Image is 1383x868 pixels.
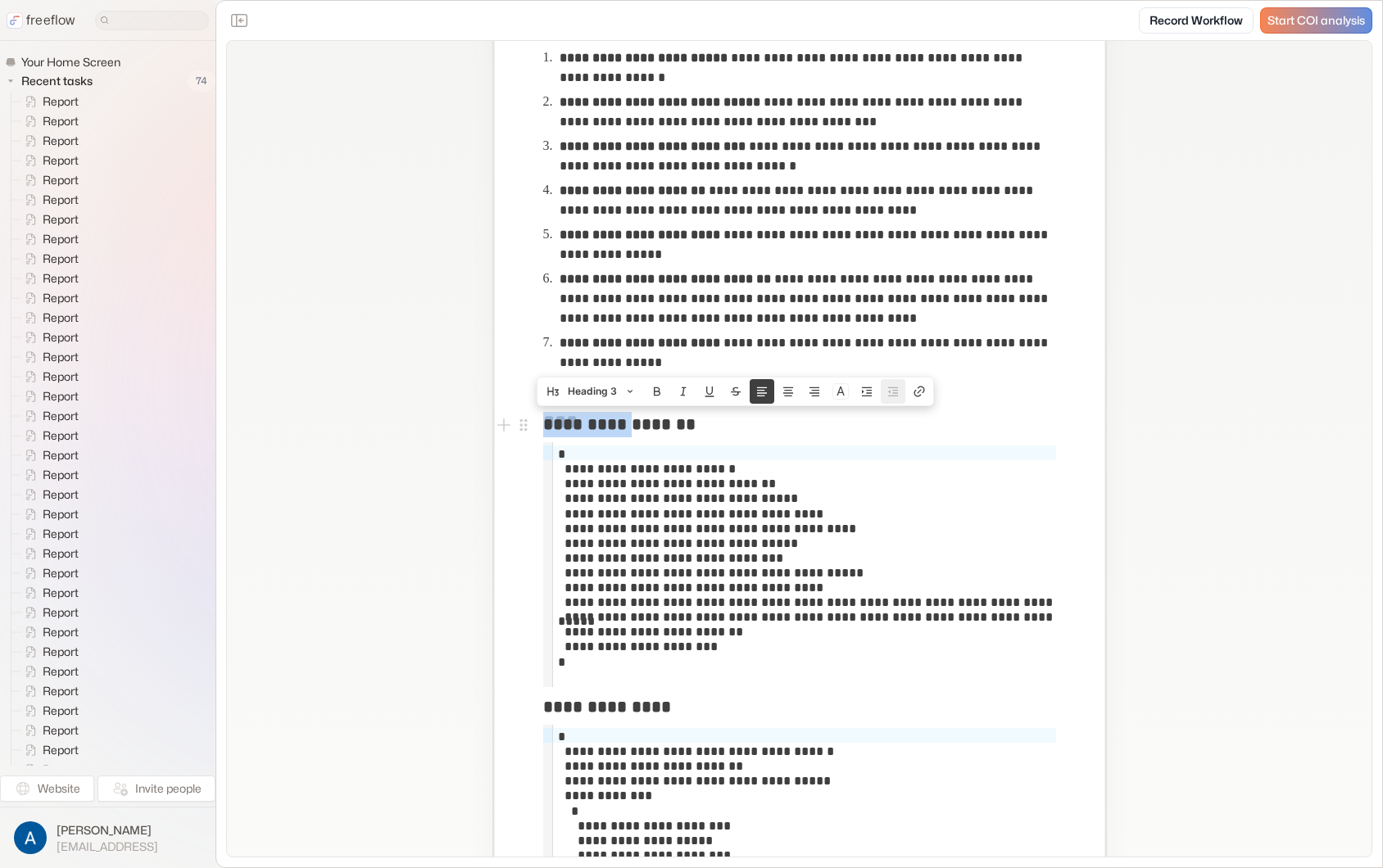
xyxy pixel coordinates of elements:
span: Report [39,467,84,483]
a: Start COI analysis [1260,7,1372,34]
span: Report [39,388,84,405]
button: Italic [671,379,696,404]
a: Report [11,288,85,308]
button: Bold [645,379,669,404]
a: Report [11,662,85,681]
a: Report [11,131,85,151]
span: Report [39,270,84,287]
span: [EMAIL_ADDRESS] [57,839,158,854]
button: Align text right [802,379,827,404]
span: Report [39,133,84,149]
button: Heading 3 [539,379,643,404]
span: Heading 3 [568,379,617,404]
button: Strike [723,379,748,404]
a: Report [11,524,85,544]
span: Report [39,624,84,640]
a: Report [11,740,85,760]
a: Report [11,308,85,328]
span: Start COI analysis [1267,14,1365,28]
span: Report [39,683,84,699]
a: Report [11,583,85,603]
img: profile [14,821,47,854]
span: Report [39,506,84,522]
a: Report [11,229,85,249]
span: Report [39,231,84,247]
button: Invite people [97,775,215,802]
button: Align text center [776,379,800,404]
a: Report [11,92,85,111]
span: Report [39,93,84,110]
a: Report [11,347,85,367]
a: Report [11,111,85,131]
span: Report [39,703,84,719]
span: Report [39,526,84,542]
span: Report [39,762,84,778]
button: [PERSON_NAME][EMAIL_ADDRESS] [10,817,206,858]
span: Report [39,368,84,385]
button: Unnest block [881,379,905,404]
span: Your Home Screen [18,54,125,70]
button: Colors [828,379,853,404]
a: Report [11,642,85,662]
span: Report [39,486,84,503]
span: Report [39,408,84,424]
a: Report [11,445,85,465]
p: freeflow [26,11,75,30]
a: Your Home Screen [5,54,127,70]
button: Close the sidebar [226,7,252,34]
span: Report [39,290,84,306]
span: Report [39,604,84,621]
span: Report [39,644,84,660]
span: Report [39,329,84,346]
a: Report [11,367,85,387]
a: Report [11,701,85,721]
a: freeflow [7,11,75,30]
a: Report [11,210,85,229]
span: Report [39,585,84,601]
span: Report [39,251,84,267]
a: Report [11,151,85,170]
a: Report [11,387,85,406]
span: Report [39,663,84,680]
a: Report [11,622,85,642]
button: Open block menu [514,415,533,435]
a: Report [11,269,85,288]
span: Recent tasks [18,73,97,89]
span: Report [39,152,84,169]
button: Underline [697,379,722,404]
a: Report [11,504,85,524]
button: Align text left [750,379,774,404]
a: Report [11,170,85,190]
span: Report [39,192,84,208]
a: Report [11,190,85,210]
span: Report [39,113,84,129]
a: Report [11,249,85,269]
a: Report [11,426,85,445]
span: Report [39,722,84,739]
a: Report [11,328,85,347]
a: Record Workflow [1139,7,1254,34]
span: Report [39,427,84,444]
button: Nest block [855,379,879,404]
button: Recent tasks [5,71,99,91]
span: Report [39,447,84,463]
span: [PERSON_NAME] [57,822,158,839]
span: Report [39,310,84,326]
a: Report [11,721,85,740]
a: Report [11,603,85,622]
button: Add block [494,415,514,435]
a: Report [11,485,85,504]
span: Report [39,545,84,562]
span: Report [39,742,84,758]
a: Report [11,681,85,701]
a: Report [11,760,85,780]
button: Create link [907,379,932,404]
span: Report [39,211,84,228]
span: 74 [188,70,215,92]
a: Report [11,544,85,563]
a: Report [11,465,85,485]
span: Report [39,565,84,581]
span: Report [39,172,84,188]
a: Report [11,406,85,426]
a: Report [11,563,85,583]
